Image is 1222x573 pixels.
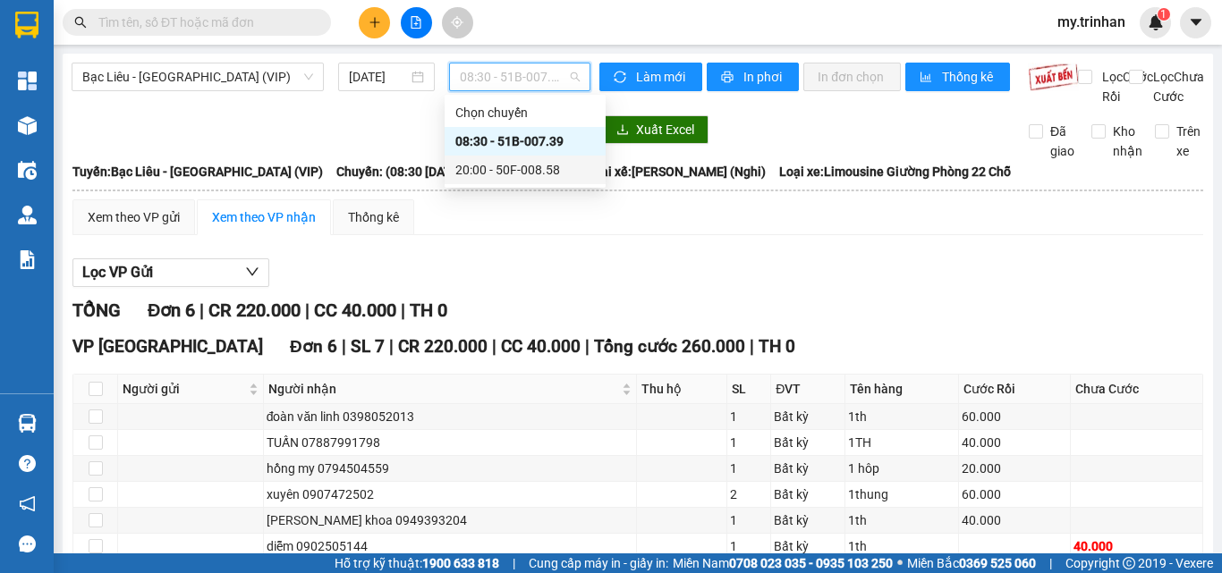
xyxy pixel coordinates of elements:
div: 1TH [848,433,955,452]
span: TH 0 [410,299,447,321]
span: | [401,299,405,321]
span: notification [19,495,36,512]
span: CR 220.000 [398,336,488,357]
span: Chuyến: (08:30 [DATE]) [336,162,467,181]
div: Xem theo VP gửi [88,207,180,227]
input: 11/10/2025 [349,67,408,87]
span: Tài xế: [PERSON_NAME] (Nghi) [594,162,766,181]
th: Tên hàng [845,375,959,404]
img: warehouse-icon [18,206,37,224]
span: | [585,336,590,357]
span: TH 0 [759,336,795,357]
div: Bất kỳ [774,433,842,452]
button: Lọc VP Gửi [72,258,269,287]
span: VP [GEOGRAPHIC_DATA] [72,336,263,357]
span: plus [369,16,381,29]
span: question-circle [19,455,36,472]
span: Người gửi [123,379,245,399]
sup: 1 [1158,8,1170,21]
img: warehouse-icon [18,116,37,135]
span: Tổng cước 260.000 [594,336,745,357]
span: download [616,123,629,138]
span: aim [451,16,463,29]
span: Thống kê [942,67,996,87]
div: 08:30 - 51B-007.39 [455,131,595,151]
div: TUẤN 07887991798 [267,433,634,452]
div: 2 [730,485,768,504]
span: Làm mới [636,67,688,87]
span: Lọc Chưa Cước [1146,67,1207,106]
span: phone [103,88,117,102]
strong: 1900 633 818 [422,556,499,570]
div: 1th [848,407,955,426]
span: my.trinhan [1043,11,1140,33]
span: Đơn 6 [290,336,337,357]
button: downloadXuất Excel [602,115,709,144]
span: Kho nhận [1106,122,1150,161]
div: 40.000 [962,510,1067,530]
div: 1 [730,536,768,556]
span: Miền Nam [673,553,893,573]
span: copyright [1123,557,1135,569]
div: 1 hôp [848,459,955,478]
b: TRÍ NHÂN [103,12,193,34]
th: Thu hộ [637,375,727,404]
div: xuyên 0907472502 [267,485,634,504]
span: | [199,299,204,321]
div: 1 [730,459,768,478]
th: Cước Rồi [959,375,1071,404]
span: SL 7 [351,336,385,357]
img: dashboard-icon [18,72,37,90]
span: Cung cấp máy in - giấy in: [529,553,668,573]
img: warehouse-icon [18,414,37,433]
b: GỬI : VP [GEOGRAPHIC_DATA] [8,133,349,163]
div: hồng my 0794504559 [267,459,634,478]
span: In phơi [743,67,785,87]
span: down [245,265,259,279]
button: syncLàm mới [599,63,702,91]
span: Bạc Liêu - Sài Gòn (VIP) [82,63,313,90]
span: Đơn 6 [148,299,195,321]
img: 9k= [1028,63,1079,91]
span: Người nhận [268,379,619,399]
li: [STREET_ADDRESS][PERSON_NAME] [8,39,341,84]
span: file-add [410,16,422,29]
div: Bất kỳ [774,510,842,530]
button: printerIn phơi [707,63,799,91]
span: | [750,336,754,357]
div: đoàn văn linh 0398052013 [267,407,634,426]
div: diễm 0902505144 [267,536,634,556]
div: Bất kỳ [774,485,842,504]
span: | [513,553,515,573]
div: 20:00 - 50F-008.58 [455,160,595,180]
div: Thống kê [348,207,399,227]
button: In đơn chọn [803,63,901,91]
span: printer [721,71,736,85]
img: warehouse-icon [18,161,37,180]
span: message [19,535,36,552]
span: Lọc Cước Rồi [1095,67,1156,106]
span: Xuất Excel [636,120,694,139]
img: solution-icon [18,250,37,269]
span: Miền Bắc [907,553,1036,573]
span: Hỗ trợ kỹ thuật: [335,553,499,573]
strong: 0708 023 035 - 0935 103 250 [729,556,893,570]
b: Tuyến: Bạc Liêu - [GEOGRAPHIC_DATA] (VIP) [72,164,323,179]
div: Bất kỳ [774,407,842,426]
input: Tìm tên, số ĐT hoặc mã đơn [98,13,310,32]
div: 1thung [848,485,955,504]
li: 0983 44 7777 [8,84,341,106]
span: 1 [1160,8,1167,21]
img: icon-new-feature [1148,14,1164,30]
span: search [74,16,87,29]
div: 1th [848,510,955,530]
div: Chọn chuyến [455,103,595,122]
span: Trên xe [1169,122,1208,161]
div: Chọn chuyến [445,98,606,127]
span: TỔNG [72,299,121,321]
span: | [1049,553,1052,573]
div: Bất kỳ [774,536,842,556]
div: 20.000 [962,459,1067,478]
span: | [389,336,394,357]
div: [PERSON_NAME] khoa 0949393204 [267,510,634,530]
